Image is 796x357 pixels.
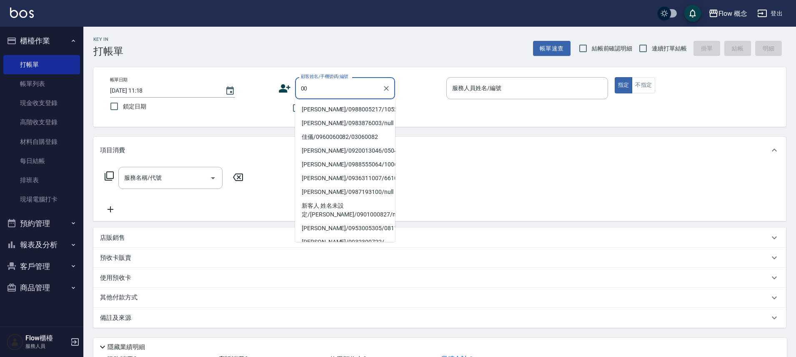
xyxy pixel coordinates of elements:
button: 不指定 [632,77,655,93]
a: 高階收支登錄 [3,113,80,132]
p: 預收卡販賣 [100,254,131,262]
li: [PERSON_NAME]/0988005217/105217 [295,103,395,116]
img: Person [7,334,23,350]
img: Logo [10,8,34,18]
p: 使用預收卡 [100,274,131,282]
p: 備註及來源 [100,314,131,322]
button: 商品管理 [3,277,80,299]
button: 指定 [615,77,633,93]
li: 新客人 姓名未設定/[PERSON_NAME]/0901000827/null [295,199,395,221]
button: 櫃檯作業 [3,30,80,52]
li: [PERSON_NAME]/0936311007/661002 [295,171,395,185]
li: 佳儀/0960060082/03060082 [295,130,395,144]
li: [PERSON_NAME]/0953005305/0811282 [295,221,395,235]
div: 預收卡販賣 [93,248,786,268]
input: YYYY/MM/DD hh:mm [110,84,217,98]
a: 現場電腦打卡 [3,190,80,209]
button: Choose date, selected date is 2025-09-19 [220,81,240,101]
div: 備註及來源 [93,308,786,328]
button: 預約管理 [3,213,80,234]
button: 報表及分析 [3,234,80,256]
div: 項目消費 [93,137,786,163]
a: 帳單列表 [3,74,80,93]
button: save [684,5,701,22]
button: Open [206,171,220,185]
p: 隱藏業績明細 [108,343,145,352]
span: 連續打單結帳 [652,44,687,53]
p: 店販銷售 [100,234,125,242]
p: 其他付款方式 [100,293,142,302]
a: 打帳單 [3,55,80,74]
li: [PERSON_NAME]/0988555064/10064 [295,158,395,171]
label: 帳單日期 [110,77,128,83]
button: Clear [380,83,392,94]
a: 現金收支登錄 [3,93,80,113]
a: 每日結帳 [3,151,80,171]
span: 結帳前確認明細 [592,44,633,53]
p: 項目消費 [100,146,125,155]
div: 店販銷售 [93,228,786,248]
span: 鎖定日期 [123,102,146,111]
button: 客戶管理 [3,256,80,277]
li: [PERSON_NAME]/0983876003/null [295,116,395,130]
p: 服務人員 [25,342,68,350]
li: [PERSON_NAME]/0987193100/null [295,185,395,199]
a: 排班表 [3,171,80,190]
li: [PERSON_NAME]/0920013046/050417 [295,144,395,158]
button: 帳單速查 [533,41,571,56]
button: Flow 概念 [705,5,751,22]
h5: Flow櫃檯 [25,334,68,342]
label: 顧客姓名/手機號碼/編號 [301,73,348,80]
h2: Key In [93,37,123,42]
div: Flow 概念 [718,8,748,19]
li: [PERSON_NAME]/0932300722/ [295,235,395,249]
button: 登出 [754,6,786,21]
a: 材料自購登錄 [3,132,80,151]
h3: 打帳單 [93,45,123,57]
div: 其他付款方式 [93,288,786,308]
div: 使用預收卡 [93,268,786,288]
